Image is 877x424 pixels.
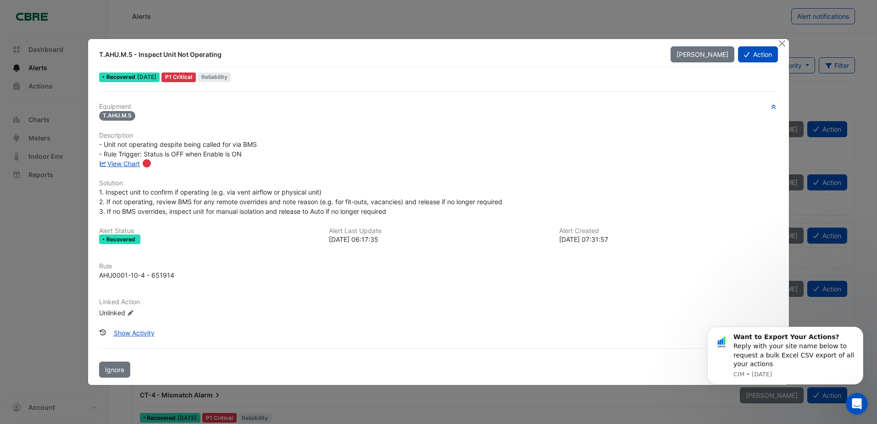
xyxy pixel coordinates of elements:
[99,362,130,378] button: Ignore
[329,234,548,244] div: [DATE] 06:17:35
[738,46,778,62] button: Action
[106,74,137,80] span: Recovered
[99,308,209,318] div: Unlinked
[99,50,659,59] div: T.AHU.M.5 - Inspect Unit Not Operating
[99,140,257,158] span: - Unit not operating despite being called for via BMS - Rule Trigger: Status is OFF when Enable i...
[99,179,778,187] h6: Solution
[777,39,787,49] button: Close
[99,132,778,139] h6: Description
[559,227,778,235] h6: Alert Created
[846,393,868,415] iframe: Intercom live chat
[99,160,140,167] a: View Chart
[99,270,174,280] div: AHU0001-10-4 - 651914
[559,234,778,244] div: [DATE] 07:31:57
[99,111,135,121] span: T.AHU.M.5
[99,103,778,111] h6: Equipment
[694,324,877,419] iframe: Intercom notifications message
[329,227,548,235] h6: Alert Last Update
[143,159,151,167] div: Tooltip anchor
[671,46,734,62] button: [PERSON_NAME]
[105,366,124,374] span: Ignore
[127,310,134,317] fa-icon: Edit Linked Action
[198,73,231,82] span: Reliability
[99,188,502,215] span: 1. Inspect unit to confirm if operating (e.g. via vent airflow or physical unit) 2. If not operat...
[161,73,196,82] div: P1 Critical
[99,298,778,306] h6: Linked Action
[137,73,156,80] span: Fri 03-Oct-2025 06:17 AEST
[677,50,728,58] span: [PERSON_NAME]
[99,262,778,270] h6: Rule
[99,227,318,235] h6: Alert Status
[106,237,137,242] span: Recovered
[108,325,161,341] button: Show Activity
